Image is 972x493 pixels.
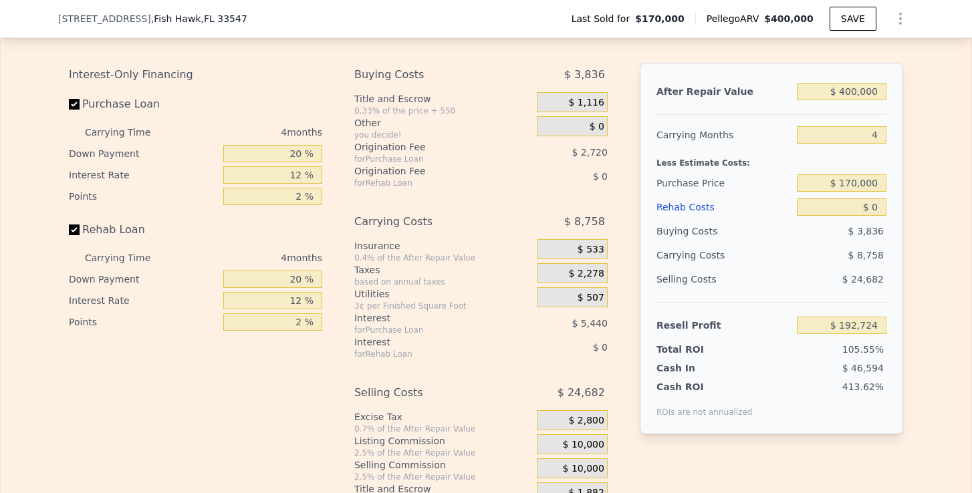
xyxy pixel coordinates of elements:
span: $ 533 [578,244,604,256]
div: Cash ROI [656,380,753,393]
div: 0.33% of the price + 550 [354,106,531,116]
button: SAVE [830,7,876,31]
span: [STREET_ADDRESS] [58,12,151,25]
span: $ 8,758 [564,210,605,234]
span: $ 2,720 [572,147,607,158]
span: $ 8,758 [848,250,884,261]
div: Resell Profit [656,313,792,337]
div: 2.5% of the After Repair Value [354,448,531,458]
div: 4 months [177,122,322,143]
div: Carrying Time [85,247,172,269]
div: Points [69,186,218,207]
div: Cash In [656,361,740,375]
span: $ 0 [593,171,608,182]
div: Insurance [354,239,531,253]
div: you decide! [354,130,531,140]
div: Interest [354,311,503,325]
span: $ 5,440 [572,318,607,329]
div: Carrying Costs [656,243,740,267]
div: Interest Rate [69,164,218,186]
span: $ 10,000 [563,439,604,451]
div: 0.7% of the After Repair Value [354,424,531,434]
div: Carrying Time [85,122,172,143]
div: 4 months [177,247,322,269]
div: Interest Rate [69,290,218,311]
span: $ 10,000 [563,463,604,475]
span: $ 3,836 [848,226,884,236]
span: $ 507 [578,292,604,304]
div: Listing Commission [354,434,531,448]
span: Pellego ARV [707,12,765,25]
span: Last Sold for [572,12,636,25]
span: $170,000 [635,12,685,25]
div: 2.5% of the After Repair Value [354,472,531,482]
div: Rehab Costs [656,195,792,219]
div: Carrying Months [656,123,792,147]
div: Purchase Price [656,171,792,195]
div: 0.4% of the After Repair Value [354,253,531,263]
div: for Rehab Loan [354,349,503,359]
input: Rehab Loan [69,224,80,235]
div: Other [354,116,531,130]
div: Excise Tax [354,410,531,424]
div: for Purchase Loan [354,154,503,164]
div: for Rehab Loan [354,178,503,188]
button: Show Options [887,5,914,32]
span: 413.62% [842,381,884,392]
span: $ 2,278 [568,268,604,280]
div: for Purchase Loan [354,325,503,335]
div: Selling Costs [354,381,503,405]
div: Total ROI [656,343,740,356]
span: $ 2,800 [568,415,604,427]
div: 3¢ per Finished Square Foot [354,301,531,311]
div: based on annual taxes [354,277,531,287]
div: Points [69,311,218,333]
span: $ 46,594 [842,363,884,373]
div: Less Estimate Costs: [656,147,886,171]
div: Taxes [354,263,531,277]
div: Selling Costs [656,267,792,291]
div: Carrying Costs [354,210,503,234]
div: Buying Costs [354,63,503,87]
div: Interest [354,335,503,349]
span: $ 24,682 [558,381,605,405]
span: $400,000 [764,13,814,24]
span: , Fish Hawk [151,12,247,25]
div: Origination Fee [354,164,503,178]
div: ROIs are not annualized [656,393,753,418]
span: $ 0 [590,121,604,133]
div: Down Payment [69,269,218,290]
div: Selling Commission [354,458,531,472]
div: Buying Costs [656,219,792,243]
label: Purchase Loan [69,92,218,116]
span: $ 1,116 [568,97,604,109]
input: Purchase Loan [69,99,80,110]
div: Title and Escrow [354,92,531,106]
span: $ 24,682 [842,274,884,285]
span: $ 3,836 [564,63,605,87]
span: , FL 33547 [201,13,247,24]
label: Rehab Loan [69,218,218,242]
div: Origination Fee [354,140,503,154]
div: Down Payment [69,143,218,164]
div: Utilities [354,287,531,301]
div: Interest-Only Financing [69,63,322,87]
span: 105.55% [842,344,884,355]
div: After Repair Value [656,79,792,104]
span: $ 0 [593,342,608,353]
